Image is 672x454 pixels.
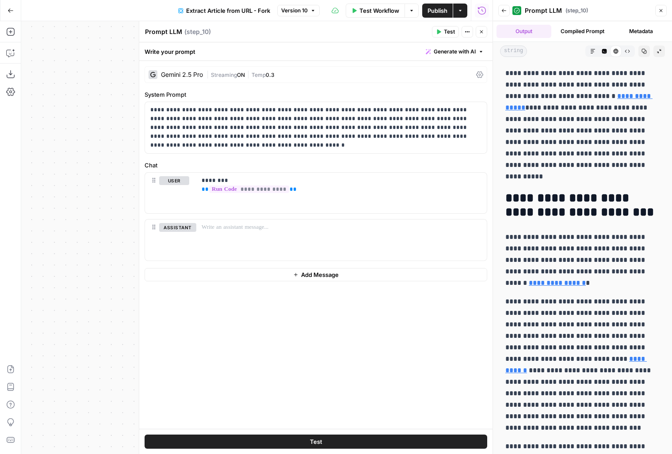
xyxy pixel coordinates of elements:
[422,46,487,57] button: Generate with AI
[145,90,487,99] label: System Prompt
[145,27,182,36] textarea: Prompt LLM
[422,4,453,18] button: Publish
[500,45,527,57] span: string
[301,270,339,279] span: Add Message
[359,6,399,15] span: Test Workflow
[173,4,275,18] button: Extract Article from URL - Fork
[434,48,476,56] span: Generate with AI
[211,72,237,78] span: Streaming
[444,28,455,36] span: Test
[432,26,459,38] button: Test
[159,223,196,232] button: assistant
[145,268,487,281] button: Add Message
[266,72,275,78] span: 0.3
[281,7,308,15] span: Version 10
[245,70,252,79] span: |
[277,5,320,16] button: Version 10
[139,42,493,61] div: Write your prompt
[555,25,610,38] button: Compiled Prompt
[145,161,487,170] label: Chat
[237,72,245,78] span: ON
[145,435,487,449] button: Test
[145,173,189,213] div: user
[184,27,211,36] span: ( step_10 )
[161,72,203,78] div: Gemini 2.5 Pro
[565,7,588,15] span: ( step_10 )
[186,6,270,15] span: Extract Article from URL - Fork
[310,437,322,446] span: Test
[252,72,266,78] span: Temp
[346,4,405,18] button: Test Workflow
[614,25,668,38] button: Metadata
[428,6,447,15] span: Publish
[206,70,211,79] span: |
[525,6,562,15] span: Prompt LLM
[496,25,551,38] button: Output
[159,176,189,185] button: user
[145,219,189,260] div: assistant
